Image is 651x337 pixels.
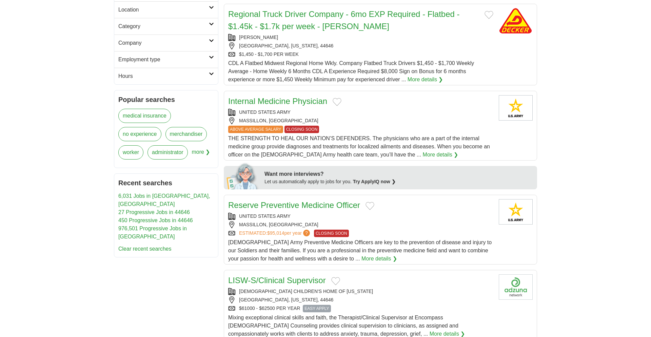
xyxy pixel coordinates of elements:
[114,18,218,35] a: Category
[228,221,493,228] div: MASSILLON, [GEOGRAPHIC_DATA]
[118,22,209,30] h2: Category
[228,315,458,337] span: Mixing exceptional clinical skills and faith, the Therapist/Clinical Supervisor at Encompass [DEM...
[118,6,209,14] h2: Location
[499,274,533,300] img: Company logo
[267,230,284,236] span: $95,014
[118,56,209,64] h2: Employment type
[239,109,291,115] a: UNITED STATES ARMY
[226,162,259,189] img: apply-iq-scientist.png
[239,35,278,40] a: [PERSON_NAME]
[118,193,210,207] a: 6,031 Jobs in [GEOGRAPHIC_DATA], [GEOGRAPHIC_DATA]
[118,94,214,105] h2: Popular searches
[114,51,218,68] a: Employment type
[228,305,493,312] div: $61000 - $62500 PER YEAR
[284,126,319,133] span: CLOSING SOON
[264,178,533,185] div: Let us automatically apply to jobs for you.
[485,11,493,19] button: Add to favorite jobs
[228,201,360,210] a: Reserve Preventive Medicine Officer
[118,72,209,80] h2: Hours
[114,68,218,84] a: Hours
[303,305,331,312] span: EASY APPLY
[228,135,490,157] span: THE STRENGTH TO HEAL OUR NATION’S DEFENDERS. The physicians who are a part of the internal medici...
[228,239,492,261] span: [DEMOGRAPHIC_DATA] Army Preventive Medicine Officers are key to the prevention of disease and inj...
[228,276,326,285] a: LISW-S/Clinical Supervisor
[118,178,214,188] h2: Recent searches
[264,170,533,178] div: Want more interviews?
[361,255,397,263] a: More details ❯
[118,109,171,123] a: medical insurance
[228,126,283,133] span: ABOVE AVERAGE SALARY
[228,97,327,106] a: Internal Medicine Physician
[192,145,210,164] span: more ❯
[118,127,161,141] a: no experience
[165,127,207,141] a: merchandiser
[228,51,493,58] div: $1,450 - $1,700 PER WEEK
[239,213,291,219] a: UNITED STATES ARMY
[239,230,311,237] a: ESTIMATED:$95,014per year?
[366,202,374,210] button: Add to favorite jobs
[118,145,143,160] a: worker
[228,117,493,124] div: MASSILLON, [GEOGRAPHIC_DATA]
[228,42,493,49] div: [GEOGRAPHIC_DATA], [US_STATE], 44646
[118,39,209,47] h2: Company
[228,9,460,31] a: Regional Truck Driver Company - 6mo EXP Required - Flatbed - $1.45k - $1.7k per week - [PERSON_NAME]
[228,60,474,82] span: CDL A Flatbed Midwest Regional Home Wkly. Company Flatbed Truck Drivers $1,450 - $1,700 Weekly Av...
[331,277,340,285] button: Add to favorite jobs
[114,35,218,51] a: Company
[314,230,349,237] span: CLOSING SOON
[228,288,493,295] div: [DEMOGRAPHIC_DATA] CHILDREN'S HOME OF [US_STATE]
[499,199,533,225] img: United States Army logo
[118,246,172,252] a: Clear recent searches
[228,296,493,303] div: [GEOGRAPHIC_DATA], [US_STATE], 44646
[423,151,458,159] a: More details ❯
[118,226,187,239] a: 976,501 Progressive Jobs in [GEOGRAPHIC_DATA]
[147,145,188,160] a: administrator
[118,217,193,223] a: 450 Progressive Jobs in 44646
[499,95,533,121] img: United States Army logo
[118,209,190,215] a: 27 Progressive Jobs in 44646
[114,1,218,18] a: Location
[303,230,310,236] span: ?
[333,98,341,106] button: Add to favorite jobs
[408,76,443,84] a: More details ❯
[499,8,533,34] img: Decker logo
[353,179,396,184] a: Try ApplyIQ now ❯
